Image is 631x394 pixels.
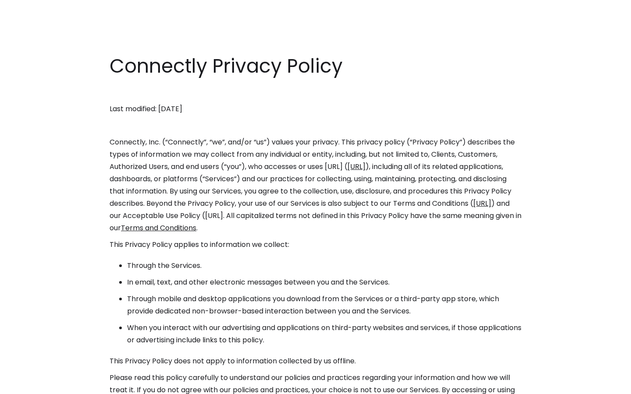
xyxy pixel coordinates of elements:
[110,103,521,115] p: Last modified: [DATE]
[127,260,521,272] li: Through the Services.
[127,322,521,346] li: When you interact with our advertising and applications on third-party websites and services, if ...
[110,239,521,251] p: This Privacy Policy applies to information we collect:
[110,53,521,80] h1: Connectly Privacy Policy
[121,223,196,233] a: Terms and Conditions
[473,198,491,208] a: [URL]
[127,293,521,317] li: Through mobile and desktop applications you download from the Services or a third-party app store...
[110,86,521,98] p: ‍
[110,136,521,234] p: Connectly, Inc. (“Connectly”, “we”, and/or “us”) values your privacy. This privacy policy (“Priva...
[110,120,521,132] p: ‍
[9,378,53,391] aside: Language selected: English
[347,162,365,172] a: [URL]
[110,355,521,367] p: This Privacy Policy does not apply to information collected by us offline.
[127,276,521,288] li: In email, text, and other electronic messages between you and the Services.
[18,379,53,391] ul: Language list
